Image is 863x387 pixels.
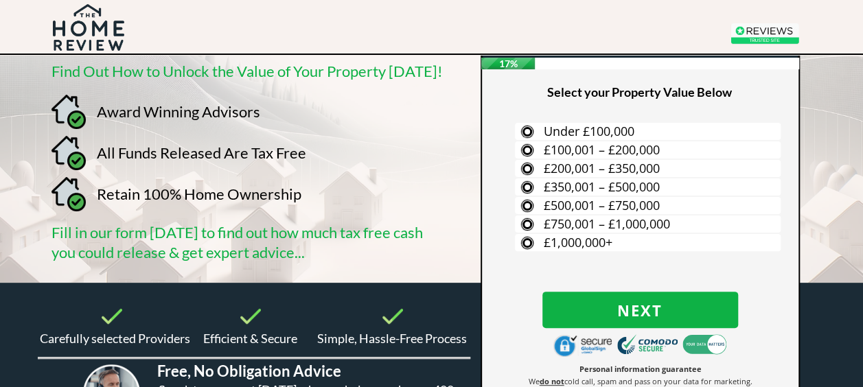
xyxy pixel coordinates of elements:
[51,62,443,80] span: Find Out How to Unlock the Value of Your Property [DATE]!
[544,141,660,158] span: £100,001 – £200,000
[481,58,536,69] span: 17%
[97,102,260,121] span: Award Winning Advisors
[547,84,732,99] span: Select your Property Value Below
[544,197,660,213] span: £500,001 – £750,000
[544,215,670,232] span: £750,001 – £1,000,000
[51,223,423,261] span: Fill in our form [DATE] to find out how much tax free cash you could release & get expert advice...
[540,376,564,386] strong: do not
[544,178,660,195] span: £350,001 – £500,000
[529,376,752,386] span: We cold call, spam and pass on your data for marketing.
[544,160,660,176] span: £200,001 – £350,000
[544,234,612,250] span: £1,000,000+
[542,301,738,319] span: Next
[579,364,702,374] span: Personal information guarantee
[40,331,190,346] span: Carefully selected Providers
[157,362,341,380] span: Free, No Obligation Advice
[97,143,306,162] span: All Funds Released Are Tax Free
[203,331,297,346] span: Efficient & Secure
[544,123,634,139] span: Under £100,000
[317,331,467,346] span: Simple, Hassle-Free Process
[97,185,301,203] span: Retain 100% Home Ownership
[542,292,738,328] button: Next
